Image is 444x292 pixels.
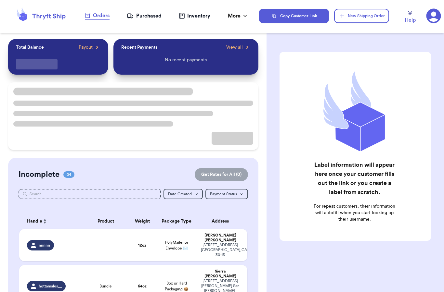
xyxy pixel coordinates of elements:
a: Orders [85,12,110,20]
button: Get Rates for All (0) [195,168,248,181]
span: Payment Status [210,192,237,196]
a: Help [405,11,416,24]
span: View all [226,44,243,51]
h2: Label information will appear here once your customer fills out the link or you create a label fr... [313,160,397,197]
th: Address [197,213,247,229]
span: PolyMailer or Envelope ✉️ [165,240,188,250]
button: Copy Customer Link [259,9,329,23]
span: Bundle [99,284,112,289]
div: Sierra [PERSON_NAME] [201,269,240,279]
a: Purchased [127,12,162,20]
p: For repeat customers, their information will autofill when you start looking up their username. [313,203,397,223]
button: Payment Status [205,189,248,199]
span: hottamales__ [39,284,62,289]
th: Package Type [156,213,197,229]
p: Total Balance [16,44,44,51]
strong: 12 oz [138,243,146,247]
strong: 64 oz [138,284,147,288]
div: [PERSON_NAME] [PERSON_NAME] [201,233,240,243]
span: 04 [63,171,74,178]
button: Sort ascending [42,217,47,225]
p: No recent payments [165,57,207,63]
p: Recent Payments [121,44,157,51]
div: [STREET_ADDRESS] [GEOGRAPHIC_DATA] , GA 30115 [201,243,240,257]
span: nnnnn [39,243,50,248]
div: More [228,12,248,20]
h2: Incomplete [19,169,59,180]
a: Inventory [179,12,210,20]
input: Search [19,189,161,199]
button: New Shipping Order [334,9,389,23]
a: View all [226,44,251,51]
th: Weight [129,213,156,229]
th: Product [83,213,128,229]
span: Box or Hard Packaging 📦 [165,281,189,291]
a: Payout [79,44,100,51]
button: Date Created [163,189,203,199]
div: Orders [85,12,110,19]
span: Help [405,16,416,24]
span: Handle [27,218,42,225]
span: Date Created [168,192,192,196]
span: Payout [79,44,93,51]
